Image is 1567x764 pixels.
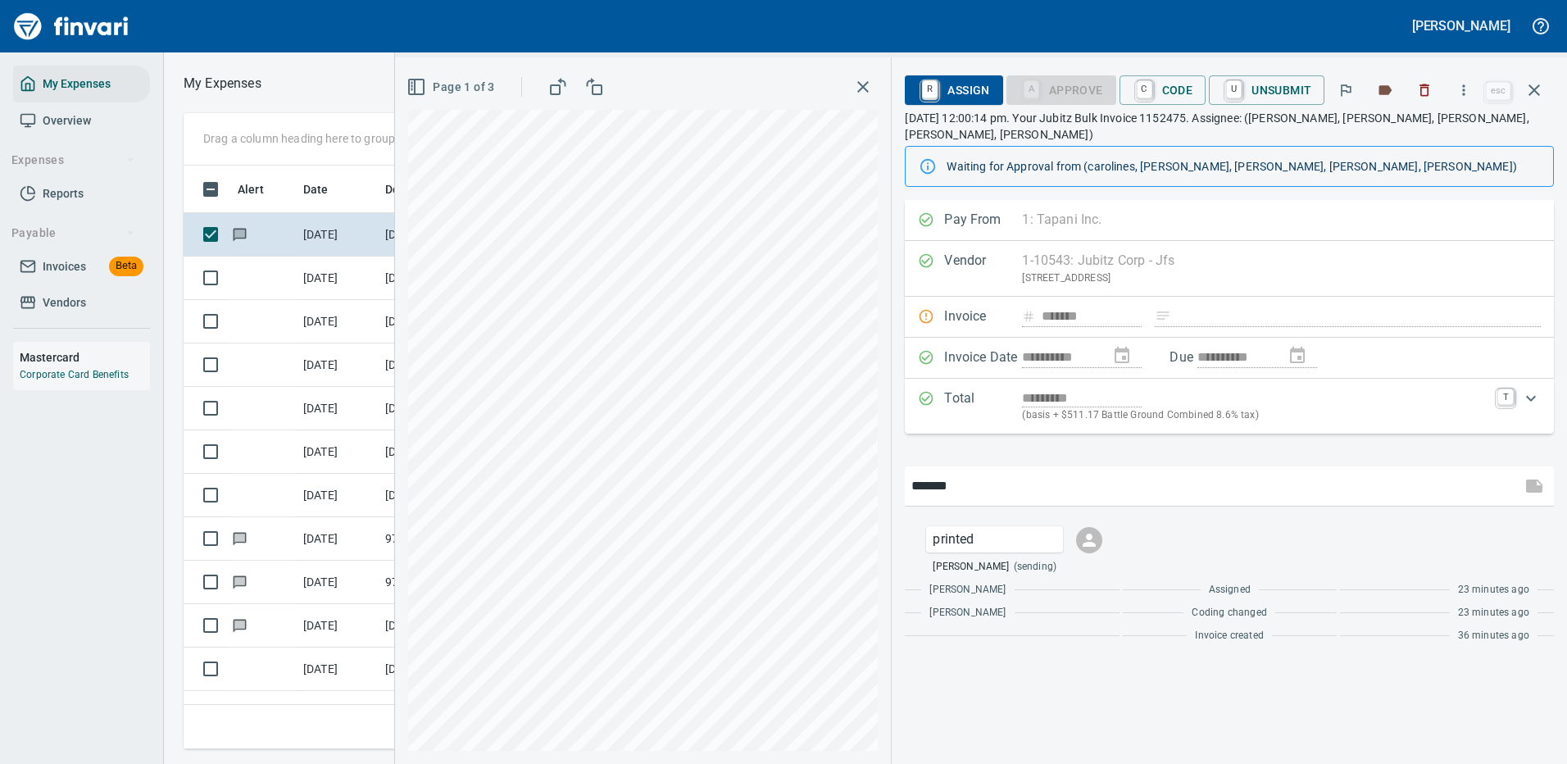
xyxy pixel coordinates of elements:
a: Vendors [13,284,150,321]
div: Waiting for Approval from (carolines, [PERSON_NAME], [PERSON_NAME], [PERSON_NAME], [PERSON_NAME]) [947,152,1540,181]
span: Date [303,180,329,199]
button: UUnsubmit [1209,75,1324,105]
span: Reports [43,184,84,204]
span: Overview [43,111,91,131]
span: Date [303,180,350,199]
p: Total [944,389,1022,424]
div: Coding Required [1006,82,1116,96]
span: Alert [238,180,285,199]
td: [DATE] [297,561,379,604]
td: [DATE] [297,300,379,343]
td: [DATE] [297,343,379,387]
p: [DATE] 12:00:14 pm. Your Jubitz Bulk Invoice 1152475. Assignee: ([PERSON_NAME], [PERSON_NAME], [P... [905,110,1554,143]
img: Finvari [10,7,133,46]
a: C [1137,80,1152,98]
span: (sending) [1014,559,1057,575]
td: [DATE] Invoice 1152475 from Jubitz Corp - Jfs (1-10543) [379,213,526,257]
td: [DATE] Invoice 196-383073 from XPO Logistics Freight, Inc. (1-24493) [379,648,526,691]
span: 23 minutes ago [1458,582,1529,598]
td: [DATE] Invoice 15700341 from [PERSON_NAME] Kenworth (1-10773) [379,387,526,430]
span: Description [385,180,447,199]
span: Has messages [231,576,248,587]
span: Assign [918,76,989,104]
button: CCode [1120,75,1206,105]
span: Beta [109,257,143,275]
h5: [PERSON_NAME] [1412,17,1510,34]
td: [DATE] Invoice X100554042:01 from [PERSON_NAME]'s Pacific Garages, Inc. (1-30700) [379,474,526,517]
button: Page 1 of 3 [403,72,501,102]
span: Page 1 of 3 [410,77,494,98]
a: My Expenses [13,66,150,102]
span: [PERSON_NAME] [933,559,1009,575]
span: Vendors [43,293,86,313]
span: Description [385,180,468,199]
a: T [1497,389,1514,405]
td: [DATE] [297,430,379,474]
h6: Mastercard [20,348,150,366]
a: Reports [13,175,150,212]
span: Has messages [231,229,248,239]
td: [DATE] [297,691,379,734]
div: Click for options [926,526,1063,553]
p: My Expenses [184,74,261,93]
td: [DATE] Invoice 6662027 from Superior Tire Service, Inc (1-10991) [379,257,526,300]
span: This records your message into the invoice and notifies anyone mentioned [1515,466,1554,506]
span: 23 minutes ago [1458,605,1529,621]
td: 97533.3340042 [379,517,526,561]
span: Invoices [43,257,86,277]
td: [DATE] Invoice 1151346 from Jubitz Corp - Jfs (1-10543) [379,691,526,734]
span: My Expenses [43,74,111,94]
a: Corporate Card Benefits [20,369,129,380]
span: Alert [238,180,264,199]
span: [PERSON_NAME] [929,582,1006,598]
td: [DATE] Invoice 6662184 from Superior Tire Service, Inc (1-10991) [379,343,526,387]
span: [PERSON_NAME] [929,605,1006,621]
a: U [1226,80,1242,98]
td: [DATE] [297,474,379,517]
span: Code [1133,76,1193,104]
td: [DATE] [297,257,379,300]
button: More [1446,72,1482,108]
a: R [922,80,938,98]
a: esc [1486,82,1510,100]
td: [DATE] [297,517,379,561]
p: printed [933,530,1056,549]
span: 36 minutes ago [1458,628,1529,644]
button: RAssign [905,75,1002,105]
td: [DATE] Invoice 0260781-IN from StarOilco (1-39951) [379,604,526,648]
button: Payable [5,218,142,248]
td: [DATE] [297,648,379,691]
td: 97537.2380052 [379,561,526,604]
span: Assigned [1209,582,1251,598]
td: [DATE] [297,604,379,648]
div: Expand [905,379,1554,434]
td: [DATE] [297,213,379,257]
span: Unsubmit [1222,76,1311,104]
span: Close invoice [1482,70,1554,110]
span: Invoice created [1195,628,1264,644]
a: Overview [13,102,150,139]
button: [PERSON_NAME] [1408,13,1515,39]
nav: breadcrumb [184,74,261,93]
p: (basis + $511.17 Battle Ground Combined 8.6% tax) [1022,407,1488,424]
span: Expenses [11,150,135,171]
button: Expenses [5,145,142,175]
p: Drag a column heading here to group the table [203,130,443,147]
span: Has messages [231,620,248,630]
td: [DATE] [297,387,379,430]
span: Has messages [231,533,248,543]
td: [DATE] Invoice PAS0001549396-002 from Western Materials Pasco (1-38119) [379,300,526,343]
a: InvoicesBeta [13,248,150,285]
span: Payable [11,223,135,243]
span: Coding changed [1192,605,1266,621]
td: [DATE] Invoice 15700505 from [PERSON_NAME][GEOGRAPHIC_DATA] (1-10773) [379,430,526,474]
